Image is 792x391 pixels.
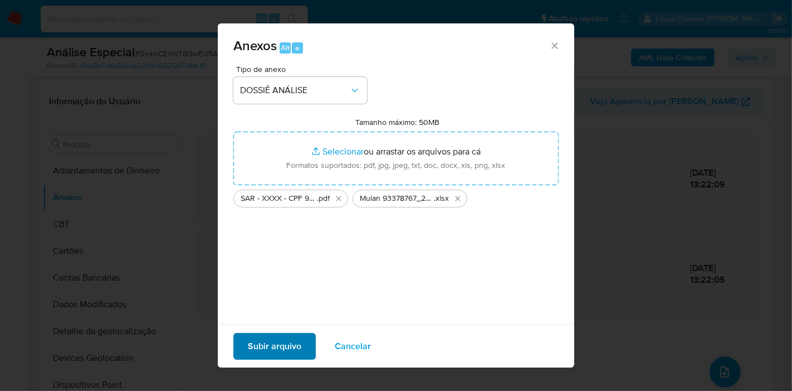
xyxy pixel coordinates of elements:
span: .pdf [317,193,330,204]
span: Cancelar [335,334,371,359]
span: DOSSIÊ ANÁLISE [240,85,349,96]
label: Tamanho máximo: 50MB [356,117,440,127]
ul: Arquivos selecionados [233,185,559,207]
button: Excluir Mulan 93378767_2025_08_25_10_49_24.xlsx [451,192,465,205]
button: Subir arquivo [233,333,316,360]
span: a [295,42,299,53]
span: .xlsx [434,193,449,204]
button: Cancelar [320,333,385,360]
span: Mulan 93378767_2025_08_25_10_49_24 [360,193,434,204]
button: Fechar [549,40,559,50]
button: DOSSIÊ ANÁLISE [233,77,367,104]
span: Subir arquivo [248,334,301,359]
span: Alt [281,42,290,53]
button: Excluir SAR - XXXX - CPF 93093020204 - PAULO JESSE DOS SANTOS TAVEIRA.pdf [332,192,345,205]
span: SAR - XXXX - CPF 93093020204 - [PERSON_NAME] [241,193,317,204]
span: Tipo de anexo [236,65,370,73]
span: Anexos [233,36,277,55]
